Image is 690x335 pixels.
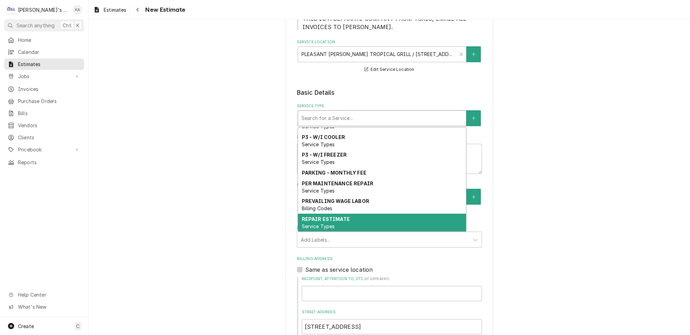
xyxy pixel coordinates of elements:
span: Clients [18,134,81,141]
label: Reason For Call [297,134,482,140]
div: Service Type [297,103,482,126]
span: Purchase Orders [18,97,81,105]
button: Navigate back [132,4,143,15]
strong: PER MAINTENANCE REPAIR [301,180,373,186]
label: Service Type [297,103,482,109]
div: C [6,5,16,15]
span: ( if different ) [364,277,389,281]
div: Recipient, Attention To, etc. [302,276,482,301]
span: Service Types [301,188,335,194]
div: KA [73,5,82,15]
strong: P3 - W/I FREEZER [301,152,347,158]
span: Bills [18,110,81,117]
a: Go to Help Center [4,289,84,300]
legend: Basic Details [297,88,482,97]
a: Bills [4,108,84,119]
span: Vendors [18,122,81,129]
label: Street Address [302,309,482,315]
div: Service Location [297,39,482,74]
a: Vendors [4,120,84,131]
span: Home [18,36,81,44]
strong: REPAIR ESTIMATE [301,216,349,222]
span: Invoices [18,85,81,93]
span: Search anything [17,22,55,29]
a: Purchase Orders [4,95,84,107]
div: Korey Austin's Avatar [73,5,82,15]
span: What's New [18,303,80,310]
span: Estimates [18,61,81,68]
a: Estimates [91,4,129,16]
strong: PARKING - MONTHLY FEE [301,170,366,176]
button: Create New Location [466,46,481,62]
span: Create [18,323,34,329]
div: [PERSON_NAME]'s Refrigeration [18,6,69,13]
span: Jobs [18,73,70,80]
span: Pricebook [18,146,70,153]
svg: Create New Location [472,52,476,57]
span: Ctrl [63,22,72,29]
a: Calendar [4,46,84,58]
a: Go to Jobs [4,71,84,82]
span: Estimates [104,6,126,13]
svg: Create New Equipment [472,195,476,199]
button: Edit Service Location [363,65,416,74]
label: Billing Address [297,256,482,262]
a: Estimates [4,58,84,70]
strong: P3 - W/I COOLER [301,134,345,140]
label: Same as service location [305,266,373,274]
span: Help Center [18,291,80,298]
a: Go to What's New [4,301,84,313]
a: Invoices [4,83,84,95]
span: Service Types [301,223,335,229]
a: Go to Pricebook [4,144,84,155]
label: Equipment [297,182,482,188]
span: Service Types [301,141,335,147]
span: K [76,22,80,29]
span: Service Types [301,159,335,165]
a: Home [4,34,84,46]
div: Street Address [302,309,482,334]
div: Equipment [297,182,482,216]
span: Calendar [18,48,81,56]
button: Search anythingCtrlK [4,19,84,31]
span: C [76,323,80,330]
svg: Create New Service [472,116,476,121]
span: Billing Codes [301,205,332,211]
button: Create New Equipment [466,189,481,205]
strong: PREVAILING WAGE LABOR [301,198,369,204]
label: Recipient, Attention To, etc. [302,276,482,282]
a: Clients [4,132,84,143]
span: Reports [18,159,81,166]
div: Clay's Refrigeration's Avatar [6,5,16,15]
label: Service Location [297,39,482,45]
span: New Estimate [143,5,185,15]
button: Create New Service [466,110,481,126]
a: Reports [4,157,84,168]
label: Labels [297,225,482,231]
div: Reason For Call [297,134,482,174]
div: Labels [297,225,482,248]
